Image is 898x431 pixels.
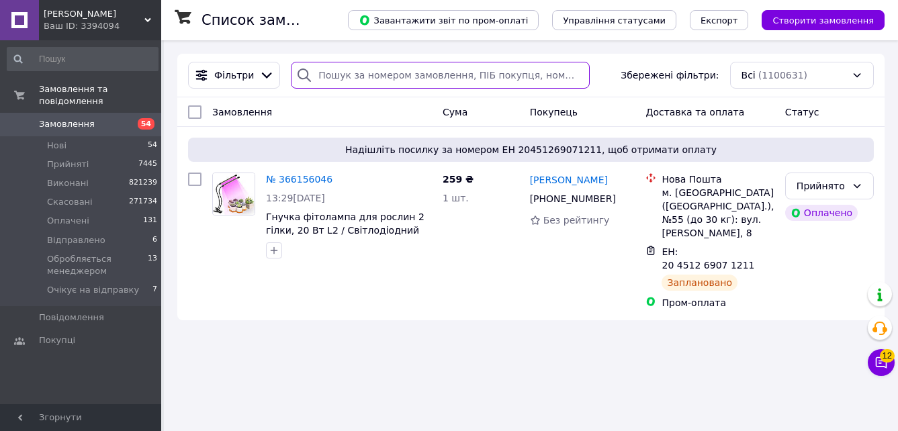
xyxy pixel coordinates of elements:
span: 271734 [129,196,157,208]
span: Без рейтингу [543,215,610,226]
span: Управління статусами [563,15,666,26]
span: 259 ₴ [443,174,474,185]
span: Завантажити звіт по пром-оплаті [359,14,528,26]
button: Завантажити звіт по пром-оплаті [348,10,539,30]
span: Очікує на відправку [47,284,139,296]
span: Збережені фільтри: [621,68,719,82]
h1: Список замовлень [201,12,338,28]
img: Фото товару [213,173,255,215]
span: Обробляється менеджером [47,253,148,277]
span: ЕН: 20 4512 6907 1211 [662,246,754,271]
span: 13 [148,253,157,277]
span: Нові [47,140,66,152]
span: 6 [152,234,157,246]
div: Оплачено [785,205,858,221]
span: Замовлення та повідомлення [39,83,161,107]
a: [PERSON_NAME] [530,173,608,187]
span: Прийняті [47,158,89,171]
span: Фільтри [214,68,254,82]
span: 821239 [129,177,157,189]
span: 12 [880,345,895,358]
span: Експорт [701,15,738,26]
span: Виконані [47,177,89,189]
input: Пошук [7,47,159,71]
button: Експорт [690,10,749,30]
span: Оплачені [47,215,89,227]
span: 131 [143,215,157,227]
span: Створити замовлення [772,15,874,26]
span: 13:29[DATE] [266,193,325,203]
div: м. [GEOGRAPHIC_DATA] ([GEOGRAPHIC_DATA].), №55 (до 30 кг): вул. [PERSON_NAME], 8 [662,186,774,240]
div: Ваш ID: 3394094 [44,20,161,32]
button: Чат з покупцем12 [868,349,895,376]
span: Відправлено [47,234,105,246]
a: № 366156046 [266,174,332,185]
span: Cума [443,107,467,117]
span: (1100631) [758,70,807,81]
div: Нова Пошта [662,173,774,186]
input: Пошук за номером замовлення, ПІБ покупця, номером телефону, Email, номером накладної [291,62,590,89]
div: [PHONE_NUMBER] [527,189,619,208]
span: Покупці [39,334,75,346]
span: Надішліть посилку за номером ЕН 20451269071211, щоб отримати оплату [193,143,868,156]
span: 54 [138,118,154,130]
span: 7445 [138,158,157,171]
span: Скасовані [47,196,93,208]
a: Створити замовлення [748,14,885,25]
a: Фото товару [212,173,255,215]
div: Заплановано [662,275,737,291]
span: Всі [742,68,756,82]
span: HUGO [44,8,144,20]
span: Замовлення [39,118,95,130]
span: Статус [785,107,819,117]
span: Покупець [530,107,578,117]
span: Доставка та оплата [645,107,744,117]
div: Прийнято [797,179,846,193]
button: Створити замовлення [762,10,885,30]
span: 54 [148,140,157,152]
span: 7 [152,284,157,296]
span: Замовлення [212,107,272,117]
div: Пром-оплата [662,296,774,309]
button: Управління статусами [552,10,676,30]
span: 1 шт. [443,193,469,203]
span: Повідомлення [39,312,104,324]
a: Гнучка фітолампа для рослин 2 гілки, 20 Вт L2 / Світлодіодний фітосвітильник [266,211,424,249]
